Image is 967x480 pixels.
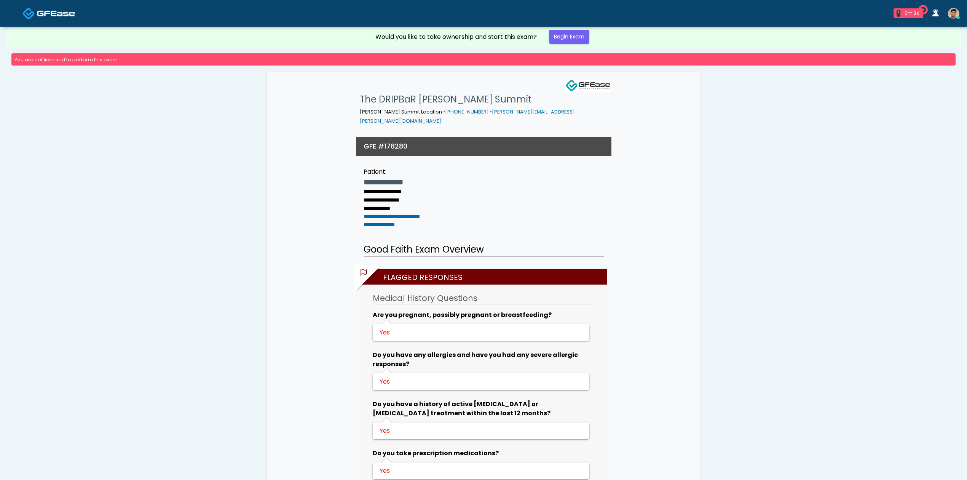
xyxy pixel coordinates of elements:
img: Docovia [37,10,75,17]
h3: Medical History Questions [373,293,594,304]
div: Yes [380,328,581,337]
b: Do you have any allergies and have you had any severe allergic responses? [373,350,578,368]
div: Yes [380,466,581,475]
b: Do you have a history of active [MEDICAL_DATA] or [MEDICAL_DATA] treatment within the last 12 mon... [373,400,551,418]
small: You are not licensed to perform this exam. [14,56,119,63]
span: • [490,109,492,115]
a: Docovia [22,1,75,26]
div: Patient: [364,167,420,176]
h1: The DRIPBaR [PERSON_NAME] Summit [360,92,611,107]
span: • [443,109,445,115]
h3: GFE #178280 [364,141,407,151]
a: Begin Exam [549,30,589,44]
h2: Flagged Responses [364,269,607,285]
div: Yes [380,377,581,386]
div: Yes [380,426,581,435]
h2: Good Faith Exam Overview [364,243,604,257]
img: Kenner Medina [948,8,959,19]
a: 1 0m 2s [889,5,928,21]
div: 0m 2s [903,10,920,17]
small: [PERSON_NAME] Summit Location [360,109,575,124]
div: 1 [897,10,900,17]
div: Would you like to take ownership and start this exam? [375,32,537,42]
img: Docovia [22,7,35,20]
a: [PHONE_NUMBER] [445,109,489,115]
b: Do you take prescription medications? [373,449,499,458]
b: Are you pregnant, possibly pregnant or breastfeeding? [373,310,552,319]
img: GFEase Logo [565,80,611,92]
